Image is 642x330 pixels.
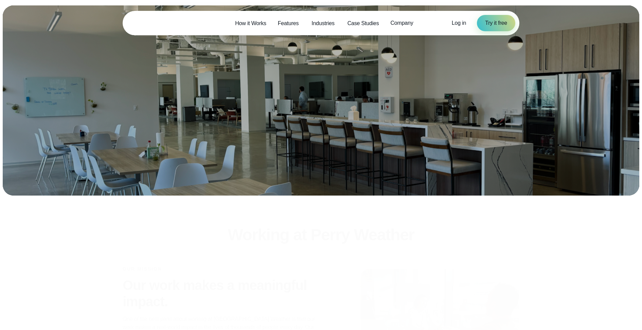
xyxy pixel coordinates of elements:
a: Try it free [477,15,515,31]
span: Company [390,19,413,27]
a: Log in [452,19,466,27]
a: How it Works [229,16,272,30]
span: Industries [311,19,334,27]
span: Try it free [485,19,507,27]
span: Log in [452,20,466,26]
span: How it Works [235,19,266,27]
span: Features [278,19,299,27]
span: Case Studies [347,19,379,27]
a: Case Studies [342,16,385,30]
